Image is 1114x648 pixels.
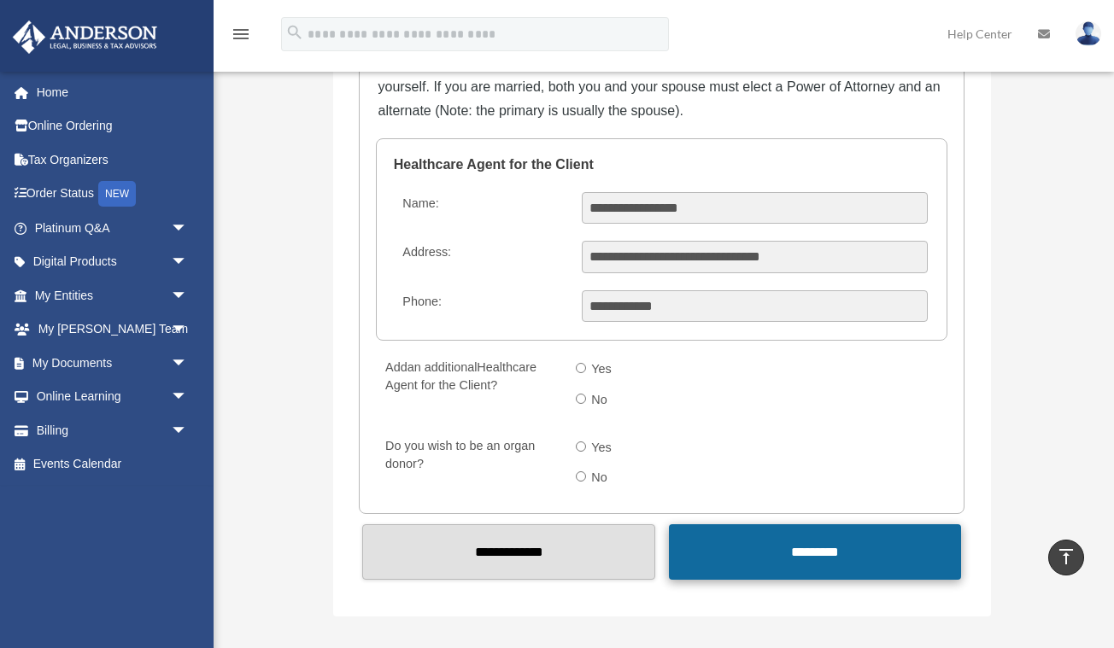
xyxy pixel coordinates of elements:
label: Name: [396,192,569,225]
label: Yes [586,435,619,462]
label: Add Healthcare Agent for the Client? [378,356,562,417]
a: Platinum Q&Aarrow_drop_down [12,211,214,245]
span: arrow_drop_down [171,312,205,347]
a: vertical_align_top [1048,540,1084,575]
span: arrow_drop_down [171,346,205,381]
span: arrow_drop_down [171,278,205,313]
span: arrow_drop_down [171,413,205,448]
span: arrow_drop_down [171,245,205,280]
a: My [PERSON_NAME] Teamarrow_drop_down [12,312,214,347]
a: menu [231,30,251,44]
a: Order StatusNEW [12,177,214,212]
a: My Documentsarrow_drop_down [12,346,214,380]
i: vertical_align_top [1056,546,1076,567]
a: Online Ordering [12,109,214,143]
span: arrow_drop_down [171,380,205,415]
i: menu [231,24,251,44]
a: Online Learningarrow_drop_down [12,380,214,414]
label: Yes [586,356,619,383]
legend: Healthcare Agent for the Client [394,139,930,190]
label: Address: [396,241,569,273]
label: No [586,464,614,492]
i: search [285,23,304,42]
a: My Entitiesarrow_drop_down [12,278,214,312]
a: Events Calendar [12,447,214,482]
div: NEW [98,181,136,207]
a: Tax Organizers [12,143,214,177]
a: Billingarrow_drop_down [12,413,214,447]
span: arrow_drop_down [171,211,205,246]
label: No [586,387,614,414]
label: Do you wish to be an organ donor? [378,435,562,495]
img: Anderson Advisors Platinum Portal [8,20,162,54]
a: Home [12,75,214,109]
a: Digital Productsarrow_drop_down [12,245,214,279]
img: User Pic [1076,21,1101,46]
span: an additional [407,360,478,374]
label: Phone: [396,290,569,323]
